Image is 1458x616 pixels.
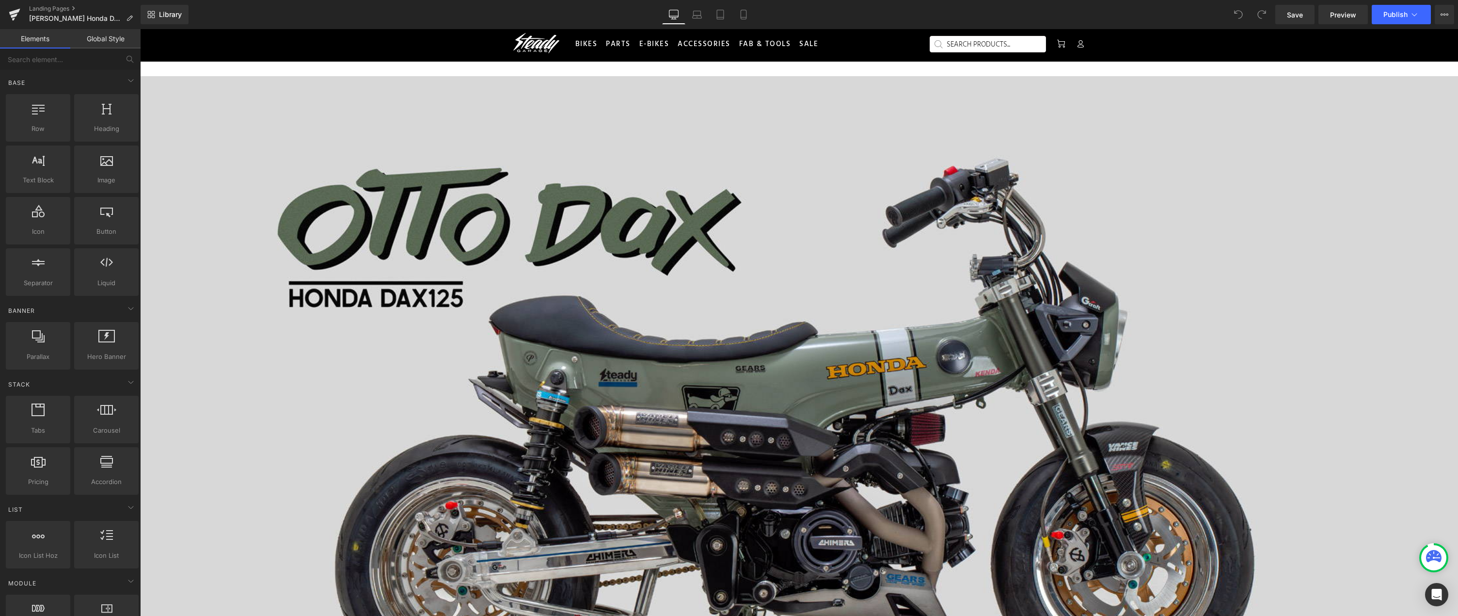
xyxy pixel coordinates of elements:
span: Banner [7,306,36,315]
a: Laptop [685,5,709,24]
span: Liquid [77,278,136,288]
a: SALE [655,7,678,23]
a: BIKES [429,7,462,23]
span: Base [7,78,26,87]
a: Global Style [70,29,141,49]
button: Publish [1372,5,1431,24]
div: Open Intercom Messenger [1425,583,1448,606]
span: Accordion [77,477,136,487]
span: ACCESSORIES [538,11,590,19]
span: FAB & TOOLS [599,11,651,19]
span: Carousel [77,425,136,436]
a: E-BIKES [495,7,534,23]
span: Pricing [9,477,67,487]
button: Redo [1252,5,1271,24]
a: PARTS [461,7,495,23]
span: Icon List Hoz [9,551,67,561]
a: New Library [141,5,189,24]
span: Image [77,175,136,185]
span: Publish [1383,11,1408,18]
span: Row [9,124,67,134]
span: Parallax [9,352,67,362]
span: Icon List [77,551,136,561]
span: List [7,505,24,514]
span: E-BIKES [499,11,529,19]
span: Preview [1330,10,1356,20]
a: Desktop [662,5,685,24]
span: SALE [659,11,678,19]
span: Hero Banner [77,352,136,362]
span: PARTS [466,11,491,19]
a: Preview [1318,5,1368,24]
span: Stack [7,380,31,389]
span: BIKES [435,11,458,19]
a: FAB & TOOLS [595,7,655,23]
span: Button [77,227,136,237]
button: Undo [1229,5,1248,24]
span: Heading [77,124,136,134]
span: Tabs [9,425,67,436]
span: Library [159,10,182,19]
button: More [1435,5,1454,24]
span: Icon [9,227,67,237]
a: Tablet [709,5,732,24]
a: Landing Pages [29,5,141,13]
span: Separator [9,278,67,288]
a: Mobile [732,5,755,24]
input: SEARCH PRODUCTS... [790,7,906,23]
a: ACCESSORIES [533,7,595,23]
span: Save [1287,10,1303,20]
span: [PERSON_NAME] Honda DAX 125 [29,15,122,22]
span: Module [7,579,37,588]
span: Text Block [9,175,67,185]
